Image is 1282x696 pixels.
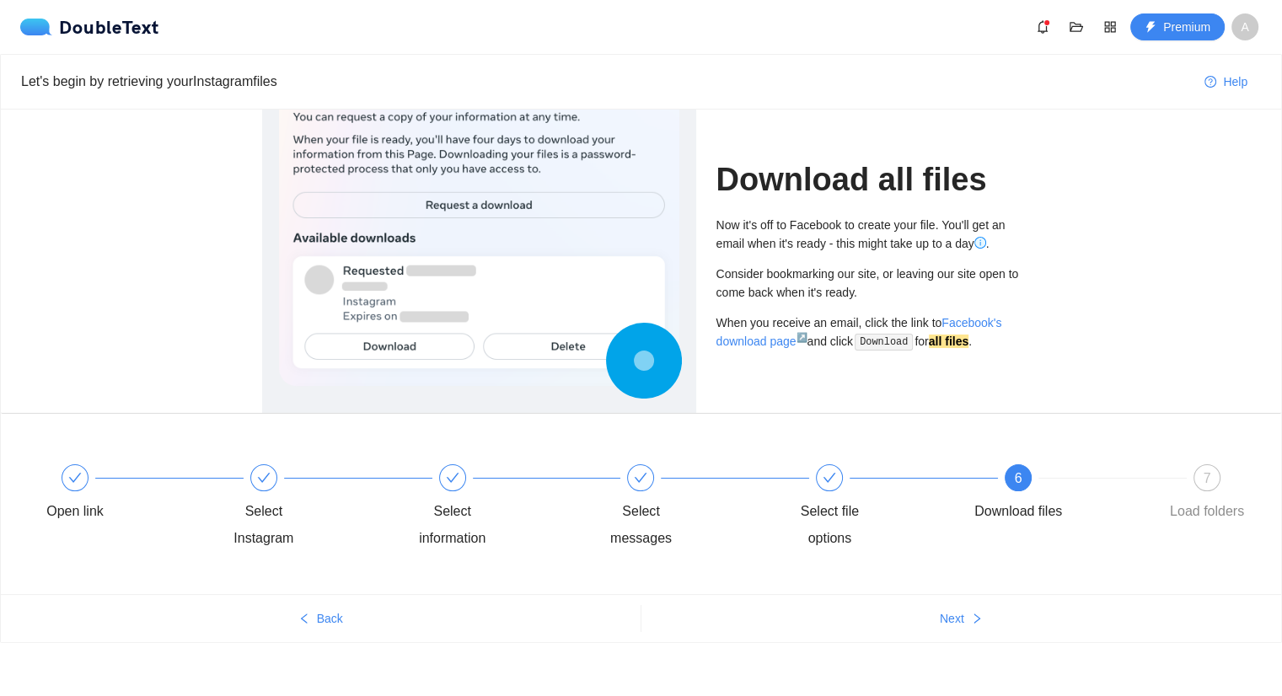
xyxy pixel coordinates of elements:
[20,19,159,35] div: DoubleText
[215,498,313,552] div: Select Instagram
[592,498,689,552] div: Select messages
[1029,13,1056,40] button: bell
[20,19,159,35] a: logoDoubleText
[1158,464,1256,525] div: 7Load folders
[1,605,641,632] button: leftBack
[1223,72,1247,91] span: Help
[780,498,878,552] div: Select file options
[823,471,836,485] span: check
[716,265,1021,302] div: Consider bookmarking our site, or leaving our site open to come back when it's ready.
[298,613,310,626] span: left
[1191,68,1261,95] button: question-circleHelp
[1064,20,1089,34] span: folder-open
[446,471,459,485] span: check
[1015,471,1022,485] span: 6
[634,471,647,485] span: check
[257,471,271,485] span: check
[215,464,404,552] div: Select Instagram
[1170,498,1244,525] div: Load folders
[1097,13,1124,40] button: appstore
[1063,13,1090,40] button: folder-open
[1163,18,1210,36] span: Premium
[1130,13,1225,40] button: thunderboltPremium
[1204,76,1216,89] span: question-circle
[929,335,968,348] strong: all files
[592,464,780,552] div: Select messages
[971,613,983,626] span: right
[1097,20,1123,34] span: appstore
[26,464,215,525] div: Open link
[940,609,964,628] span: Next
[68,471,82,485] span: check
[46,498,104,525] div: Open link
[969,464,1158,525] div: 6Download files
[716,313,1021,351] div: When you receive an email, click the link to and click for .
[796,332,807,342] sup: ↗
[1030,20,1055,34] span: bell
[404,464,593,552] div: Select information
[1204,471,1211,485] span: 7
[1241,13,1248,40] span: A
[641,605,1282,632] button: Nextright
[404,498,502,552] div: Select information
[317,609,343,628] span: Back
[780,464,969,552] div: Select file options
[21,71,1191,92] div: Let's begin by retrieving your Instagram files
[1145,21,1156,35] span: thunderbolt
[716,160,1021,200] h1: Download all files
[855,334,913,351] code: Download
[716,316,1002,348] a: Facebook's download page↗
[20,19,59,35] img: logo
[716,216,1021,253] div: Now it's off to Facebook to create your file. You'll get an email when it's ready - this might ta...
[974,498,1062,525] div: Download files
[974,237,986,249] span: info-circle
